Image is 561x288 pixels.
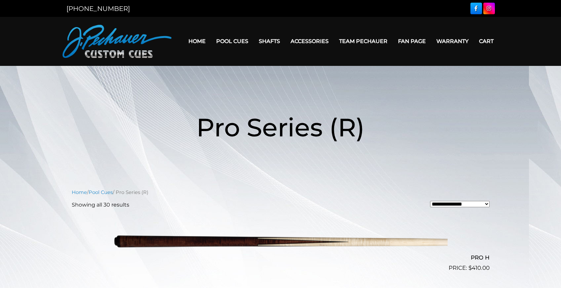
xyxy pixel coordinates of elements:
a: Warranty [431,33,474,50]
h2: PRO H [72,252,490,264]
a: PRO H $410.00 [72,214,490,272]
span: Pro Series (R) [196,112,365,143]
a: Pool Cues [89,189,113,195]
a: Home [183,33,211,50]
a: Fan Page [393,33,431,50]
a: Shafts [254,33,285,50]
a: Team Pechauer [334,33,393,50]
a: Cart [474,33,499,50]
a: [PHONE_NUMBER] [66,5,130,13]
bdi: 410.00 [468,264,490,271]
select: Shop order [430,201,490,207]
p: Showing all 30 results [72,201,129,209]
img: PRO H [114,214,448,270]
nav: Breadcrumb [72,189,490,196]
img: Pechauer Custom Cues [62,25,172,58]
span: $ [468,264,472,271]
a: Accessories [285,33,334,50]
a: Pool Cues [211,33,254,50]
a: Home [72,189,87,195]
